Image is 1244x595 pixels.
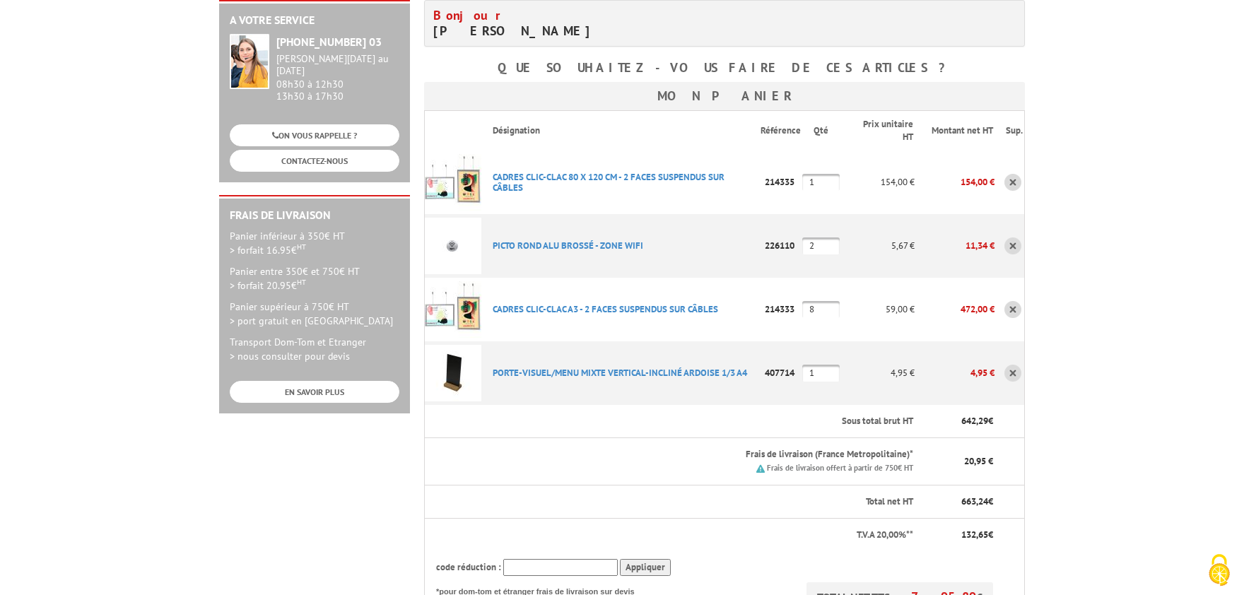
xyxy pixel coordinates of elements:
a: CADRES CLIC-CLAC A3 - 2 FACES SUSPENDUS SUR CâBLES [493,303,718,315]
strong: [PHONE_NUMBER] 03 [276,35,382,49]
p: 59,00 € [840,297,915,322]
img: PORTE-VISUEL/MENU MIXTE VERTICAL-INCLINé ARDOISE 1/3 A4 [425,345,481,401]
span: > forfait 20.95€ [230,279,306,292]
img: Cookies (fenêtre modale) [1202,553,1237,588]
img: picto.png [756,464,765,473]
p: 226110 [761,233,802,258]
input: Appliquer [620,559,671,577]
h4: [PERSON_NAME] [433,8,714,39]
p: 4,95 € [915,360,994,385]
a: EN SAVOIR PLUS [230,381,399,403]
span: 663,24 [961,495,988,507]
p: Panier inférieur à 350€ HT [230,229,399,257]
th: Qté [802,110,840,151]
small: Frais de livraison offert à partir de 750€ HT [767,463,913,473]
p: 214333 [761,297,802,322]
a: PICTO ROND ALU BROSSé - ZONE WIFI [493,240,643,252]
p: € [926,529,993,542]
span: Bonjour [433,7,508,23]
p: 5,67 € [840,233,915,258]
p: Prix unitaire HT [851,118,913,144]
div: [PERSON_NAME][DATE] au [DATE] [276,53,399,77]
sup: HT [297,277,306,287]
img: widget-service.jpg [230,34,269,89]
p: Panier supérieur à 750€ HT [230,300,399,328]
th: Sup. [994,110,1025,151]
button: Cookies (fenêtre modale) [1195,547,1244,595]
p: 472,00 € [915,297,994,322]
sup: HT [297,242,306,252]
p: 11,34 € [915,233,994,258]
p: € [926,495,993,509]
p: Référence [761,124,801,138]
p: T.V.A 20,00%** [436,529,913,542]
img: CADRES CLIC-CLAC 80 X 120 CM - 2 FACES SUSPENDUS SUR CâBLES [425,154,481,211]
p: 4,95 € [840,360,915,385]
a: CADRES CLIC-CLAC 80 X 120 CM - 2 FACES SUSPENDUS SUR CâBLES [493,171,724,194]
p: 407714 [761,360,802,385]
p: Transport Dom-Tom et Etranger [230,335,399,363]
div: 08h30 à 12h30 13h30 à 17h30 [276,53,399,102]
span: > forfait 16.95€ [230,244,306,257]
a: ON VOUS RAPPELLE ? [230,124,399,146]
p: Total net HT [436,495,913,509]
span: 20,95 € [964,455,993,467]
p: 214335 [761,170,802,194]
p: € [926,415,993,428]
h2: Frais de Livraison [230,209,399,222]
p: Panier entre 350€ et 750€ HT [230,264,399,293]
a: CONTACTEZ-NOUS [230,150,399,172]
h2: A votre service [230,14,399,27]
span: code réduction : [436,561,501,573]
th: Désignation [481,110,761,151]
img: CADRES CLIC-CLAC A3 - 2 FACES SUSPENDUS SUR CâBLES [425,281,481,338]
h3: Mon panier [424,82,1025,110]
span: > port gratuit en [GEOGRAPHIC_DATA] [230,314,393,327]
b: Que souhaitez-vous faire de ces articles ? [498,59,952,76]
p: 154,00 € [840,170,915,194]
p: Montant net HT [926,124,993,138]
img: PICTO ROND ALU BROSSé - ZONE WIFI [425,218,481,274]
a: PORTE-VISUEL/MENU MIXTE VERTICAL-INCLINé ARDOISE 1/3 A4 [493,367,747,379]
span: 642,29 [961,415,988,427]
span: 132,65 [961,529,988,541]
p: Frais de livraison (France Metropolitaine)* [493,448,913,461]
th: Sous total brut HT [481,405,915,438]
p: 154,00 € [915,170,994,194]
span: > nous consulter pour devis [230,350,350,363]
